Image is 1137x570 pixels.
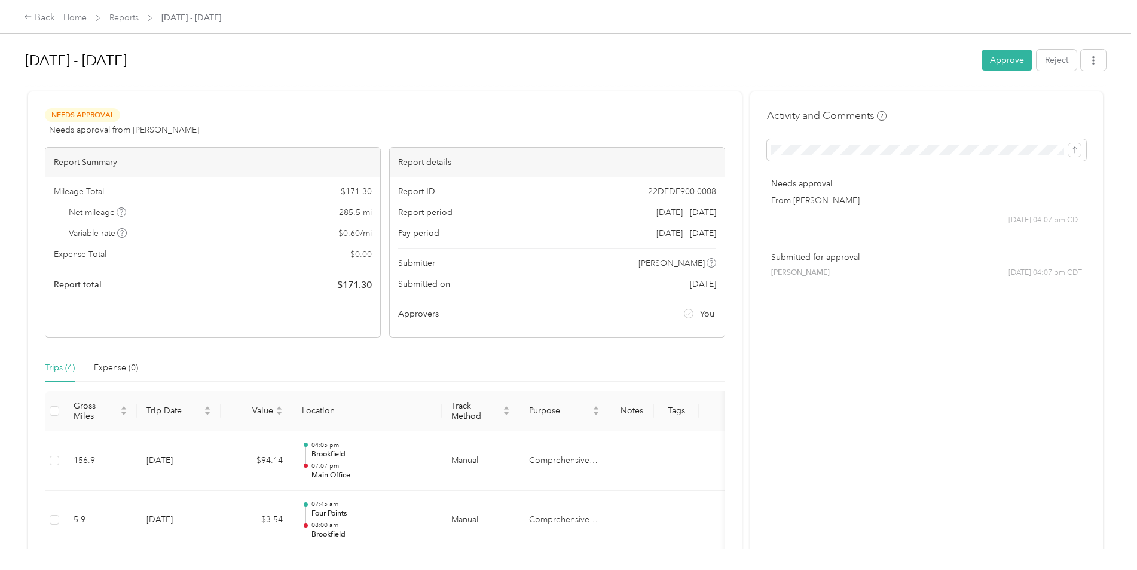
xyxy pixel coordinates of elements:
span: caret-up [592,404,600,412]
p: Brookfield [311,449,432,460]
div: Back [24,11,55,25]
button: Reject [1037,50,1077,71]
td: Manual [442,491,519,550]
td: [DATE] [137,431,221,491]
span: $ 0.60 / mi [338,227,372,240]
span: caret-down [592,410,600,417]
span: Needs approval from [PERSON_NAME] [49,124,199,136]
th: Tags [654,391,699,431]
td: $94.14 [221,431,292,491]
span: [DATE] 04:07 pm CDT [1008,268,1082,278]
span: Approvers [398,308,439,320]
p: Submitted for approval [771,251,1082,263]
span: You [700,308,714,320]
p: 08:00 am [311,521,432,529]
p: Four Points [311,508,432,519]
p: 07:45 am [311,500,432,508]
span: $ 171.30 [337,278,372,292]
span: Mileage Total [54,185,104,198]
td: 156.9 [64,431,137,491]
span: caret-down [503,410,510,417]
span: Needs Approval [45,108,120,122]
p: Needs approval [771,177,1082,190]
div: Report Summary [45,148,380,177]
span: Value [230,406,273,416]
div: Trips (4) [45,361,75,375]
th: Notes [609,391,654,431]
td: $3.54 [221,491,292,550]
span: [PERSON_NAME] [771,268,830,278]
a: Home [63,13,87,23]
td: [DATE] [137,491,221,550]
span: caret-up [204,404,211,412]
span: [DATE] - [DATE] [656,206,716,219]
span: Trip Date [146,406,201,416]
span: [DATE] - [DATE] [161,11,221,24]
th: Location [292,391,442,431]
td: 5.9 [64,491,137,550]
td: Comprehensive Prosthetics & Orthotics [519,431,609,491]
iframe: Everlance-gr Chat Button Frame [1070,503,1137,570]
span: - [676,455,678,465]
td: Comprehensive Prosthetics & Orthotics [519,491,609,550]
span: 22DEDF900-0008 [648,185,716,198]
button: Approve [982,50,1032,71]
span: [DATE] 04:07 pm CDT [1008,215,1082,226]
span: Variable rate [69,227,127,240]
span: caret-up [276,404,283,412]
h1: Aug 16 - 31, 2025 [25,46,973,75]
p: Brookfield [311,529,432,540]
th: Purpose [519,391,609,431]
span: $ 171.30 [341,185,372,198]
th: Value [221,391,292,431]
span: - [676,514,678,525]
span: Purpose [529,406,590,416]
h4: Activity and Comments [767,108,887,123]
span: Net mileage [69,206,127,219]
p: 04:05 pm [311,441,432,449]
th: Trip Date [137,391,221,431]
td: Manual [442,431,519,491]
th: Track Method [442,391,519,431]
span: caret-down [120,410,127,417]
span: caret-down [204,410,211,417]
span: caret-up [503,404,510,412]
span: Report total [54,278,102,291]
p: 07:07 pm [311,462,432,470]
span: Report period [398,206,453,219]
span: caret-down [276,410,283,417]
a: Reports [109,13,139,23]
span: Submitted on [398,278,450,290]
span: Gross Miles [74,401,118,421]
div: Report details [390,148,725,177]
span: Submitter [398,257,435,269]
span: 285.5 mi [339,206,372,219]
span: Expense Total [54,248,106,261]
span: Pay period [398,227,439,240]
span: Track Method [451,401,500,421]
span: [DATE] [690,278,716,290]
span: caret-up [120,404,127,412]
span: $ 0.00 [350,248,372,261]
th: Gross Miles [64,391,137,431]
p: Main Office [311,470,432,481]
span: Go to pay period [656,227,716,240]
p: From [PERSON_NAME] [771,194,1082,207]
span: Report ID [398,185,435,198]
div: Expense (0) [94,361,138,375]
span: [PERSON_NAME] [638,257,705,269]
